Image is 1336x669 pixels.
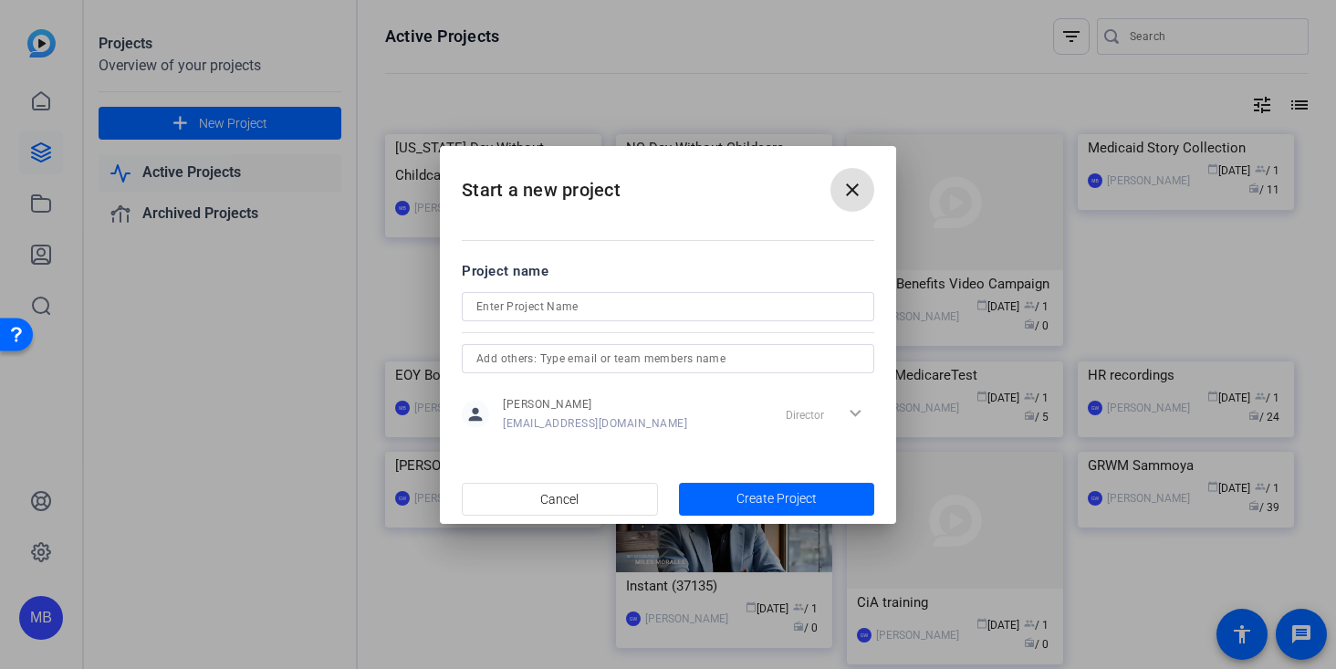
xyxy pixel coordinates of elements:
[462,401,489,428] mat-icon: person
[476,348,860,370] input: Add others: Type email or team members name
[503,397,687,412] span: [PERSON_NAME]
[841,179,863,201] mat-icon: close
[462,261,874,281] div: Project name
[540,482,579,517] span: Cancel
[736,489,817,508] span: Create Project
[679,483,875,516] button: Create Project
[476,296,860,318] input: Enter Project Name
[440,146,896,220] h2: Start a new project
[462,483,658,516] button: Cancel
[503,416,687,431] span: [EMAIL_ADDRESS][DOMAIN_NAME]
